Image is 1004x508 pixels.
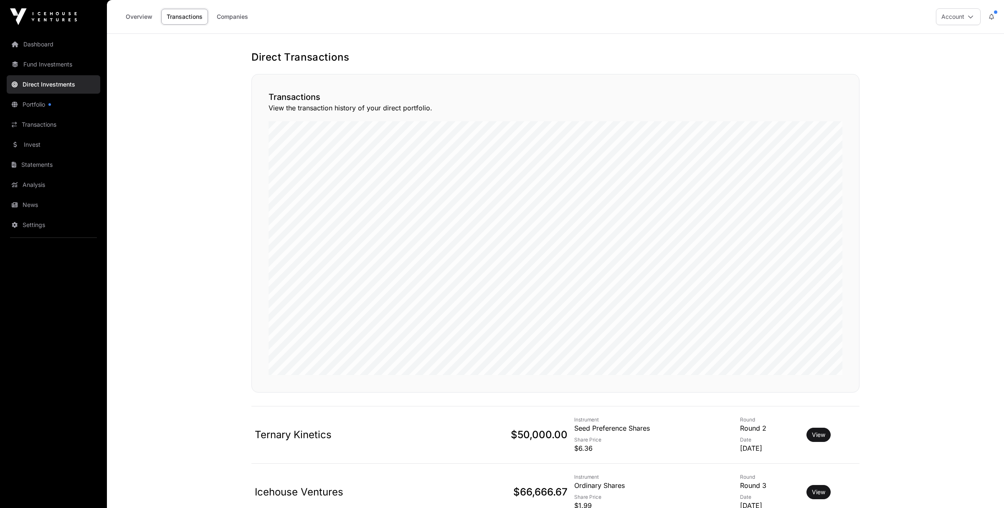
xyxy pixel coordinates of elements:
[7,196,100,214] a: News
[806,485,831,499] button: View
[211,9,254,25] a: Companies
[7,75,100,94] a: Direct Investments
[812,488,825,496] a: View
[740,437,800,443] p: Date
[251,51,859,64] h1: Direct Transactions
[936,8,981,25] button: Account
[161,9,208,25] a: Transactions
[574,480,733,490] p: Ordinary Shares
[574,416,733,423] p: Instrument
[7,35,100,54] a: Dashboard
[574,437,733,443] p: Share Price
[7,176,100,194] a: Analysis
[120,9,158,25] a: Overview
[574,443,733,453] p: $6.36
[740,423,800,433] p: Round 2
[7,135,100,154] a: Invest
[962,468,1004,508] iframe: Chat Widget
[7,156,100,174] a: Statements
[7,55,100,74] a: Fund Investments
[446,485,568,499] p: $66,666.67
[269,91,842,103] h2: Transactions
[740,494,800,500] p: Date
[7,115,100,134] a: Transactions
[10,8,77,25] img: Icehouse Ventures Logo
[740,474,800,480] p: Round
[7,216,100,234] a: Settings
[812,431,825,439] a: View
[446,428,568,442] p: $50,000.00
[574,494,733,500] p: Share Price
[574,474,733,480] p: Instrument
[740,480,800,490] p: Round 3
[806,428,831,442] button: View
[255,429,332,441] a: Ternary Kinetics
[740,416,800,423] p: Round
[7,95,100,114] a: Portfolio
[255,486,343,498] a: Icehouse Ventures
[269,103,842,113] p: View the transaction history of your direct portfolio.
[740,443,800,453] p: [DATE]
[574,423,733,433] p: Seed Preference Shares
